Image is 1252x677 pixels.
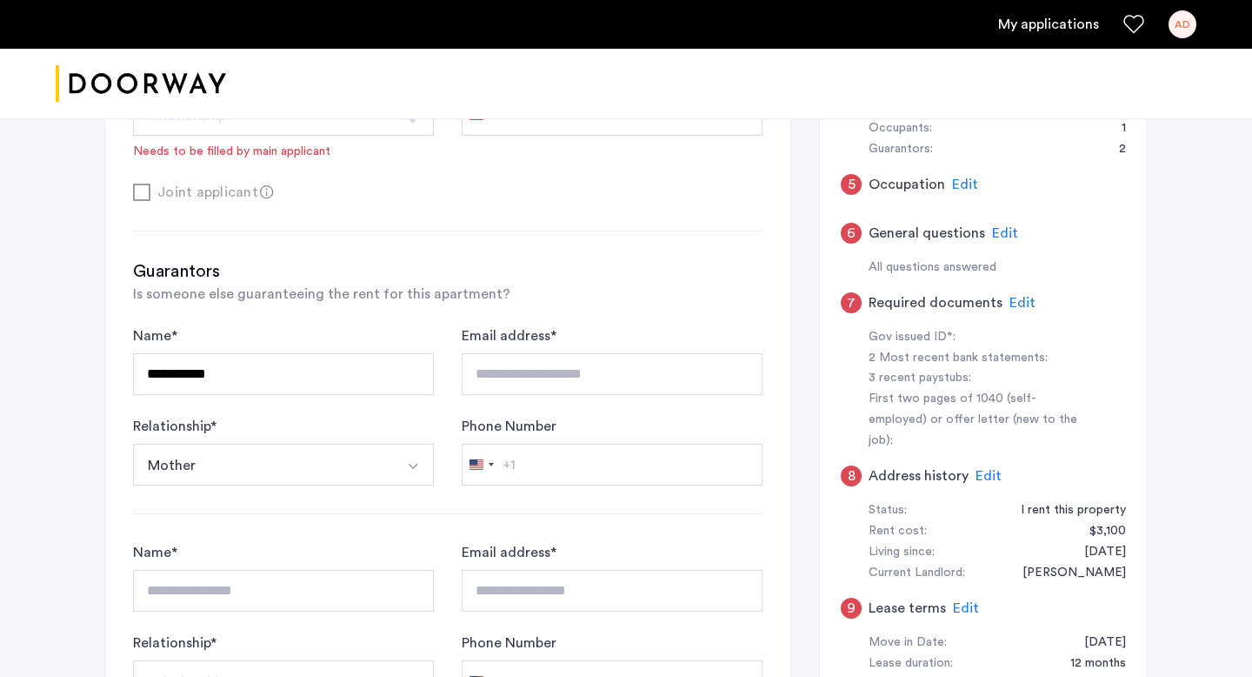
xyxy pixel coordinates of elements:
[869,521,927,542] div: Rent cost:
[462,416,556,437] label: Phone Number
[869,174,945,195] h5: Occupation
[133,444,393,486] button: Select option
[133,416,216,437] label: Relationship *
[1067,542,1126,563] div: 02/01/2024
[869,466,969,486] h5: Address history
[462,325,556,346] label: Email address *
[1123,14,1144,35] a: Favorites
[1104,118,1126,139] div: 1
[992,226,1018,240] span: Edit
[869,118,932,139] div: Occupants:
[1003,500,1126,521] div: I rent this property
[841,174,862,195] div: 5
[463,445,516,485] button: Selected country
[841,466,862,486] div: 8
[841,223,862,244] div: 6
[1102,139,1126,160] div: 2
[133,542,177,563] label: Name *
[1067,633,1126,654] div: 09/01/2025
[406,459,420,473] img: arrow
[1005,563,1126,584] div: Doug Baker
[462,633,556,654] label: Phone Number
[869,500,907,521] div: Status:
[133,325,177,346] label: Name *
[133,287,510,301] span: Is someone else guaranteeing the rent for this apartment?
[869,389,1088,452] div: First two pages of 1040 (self-employed) or offer letter (new to the job):
[953,601,979,615] span: Edit
[462,542,556,563] label: Email address *
[133,259,763,284] h3: Guarantors
[869,292,1002,313] h5: Required documents
[869,368,1088,389] div: 3 recent paystubs:
[869,633,947,654] div: Move in Date:
[869,542,935,563] div: Living since:
[869,654,953,674] div: Lease duration:
[1169,10,1196,38] div: AD
[869,258,1126,278] div: All questions answered
[841,598,862,619] div: 9
[133,143,330,160] div: Needs to be filled by main applicant
[133,633,216,654] label: Relationship *
[56,51,226,117] a: Cazamio logo
[869,348,1088,369] div: 2 Most recent bank statements:
[1072,521,1126,542] div: $3,100
[1053,654,1126,674] div: 12 months
[392,444,434,486] button: Select option
[869,139,933,160] div: Guarantors:
[869,327,1088,348] div: Gov issued ID*:
[56,51,226,117] img: logo
[1009,296,1036,310] span: Edit
[952,178,978,191] span: Edit
[976,469,1002,483] span: Edit
[503,454,516,475] div: +1
[869,598,946,619] h5: Lease terms
[841,292,862,313] div: 7
[869,223,985,244] h5: General questions
[998,14,1099,35] a: My application
[869,563,965,584] div: Current Landlord:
